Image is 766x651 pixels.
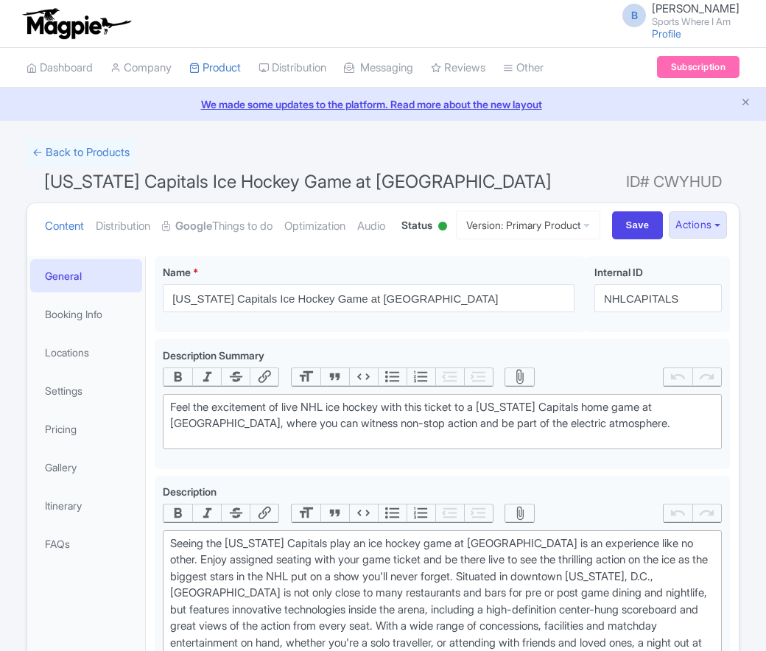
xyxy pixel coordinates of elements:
button: Redo [692,368,721,386]
span: [PERSON_NAME] [652,1,739,15]
button: Bold [164,504,192,522]
a: Optimization [284,203,345,250]
a: GoogleThings to do [162,203,273,250]
a: Version: Primary Product [456,211,600,239]
button: Attach Files [505,368,534,386]
a: Distribution [96,203,150,250]
button: Actions [669,211,727,239]
button: Link [250,504,278,522]
button: Bold [164,368,192,386]
button: Code [349,368,378,386]
button: Strikethrough [221,504,250,522]
button: Increase Level [464,368,493,386]
button: Decrease Level [435,368,464,386]
a: Product [189,48,241,88]
button: Quote [320,368,349,386]
a: Booking Info [30,298,142,331]
span: ID# CWYHUD [626,167,722,197]
a: Messaging [344,48,413,88]
span: Status [401,217,432,233]
a: Audio [357,203,385,250]
button: Heading [292,368,320,386]
a: FAQs [30,527,142,560]
button: Numbers [407,504,435,522]
a: Content [45,203,84,250]
span: Description [163,485,217,498]
button: Attach Files [505,504,534,522]
span: Internal ID [594,266,643,278]
input: Save [612,211,664,239]
button: Italic [192,368,221,386]
button: Code [349,504,378,522]
span: Name [163,266,191,278]
a: Itinerary [30,489,142,522]
a: Profile [652,27,681,40]
a: Subscription [657,56,739,78]
button: Bullets [378,504,407,522]
a: Other [503,48,544,88]
a: Locations [30,336,142,369]
button: Undo [664,504,692,522]
button: Increase Level [464,504,493,522]
a: Reviews [431,48,485,88]
span: [US_STATE] Capitals Ice Hockey Game at [GEOGRAPHIC_DATA] [44,171,552,192]
button: Close announcement [740,95,751,112]
button: Numbers [407,368,435,386]
button: Strikethrough [221,368,250,386]
a: Pricing [30,412,142,446]
a: Distribution [259,48,326,88]
button: Redo [692,504,721,522]
button: Bullets [378,368,407,386]
span: B [622,4,646,27]
button: Decrease Level [435,504,464,522]
small: Sports Where I Am [652,17,739,27]
button: Undo [664,368,692,386]
button: Heading [292,504,320,522]
button: Link [250,368,278,386]
a: Gallery [30,451,142,484]
img: logo-ab69f6fb50320c5b225c76a69d11143b.png [19,7,133,40]
strong: Google [175,218,212,235]
button: Quote [320,504,349,522]
a: Company [110,48,172,88]
span: Description Summary [163,349,264,362]
a: B [PERSON_NAME] Sports Where I Am [614,3,739,27]
a: ← Back to Products [27,138,136,167]
a: Settings [30,374,142,407]
div: Feel the excitement of live NHL ice hockey with this ticket to a [US_STATE] Capitals home game at... [170,399,714,432]
a: General [30,259,142,292]
div: Active [435,216,450,239]
a: Dashboard [27,48,93,88]
button: Italic [192,504,221,522]
a: We made some updates to the platform. Read more about the new layout [9,96,757,112]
